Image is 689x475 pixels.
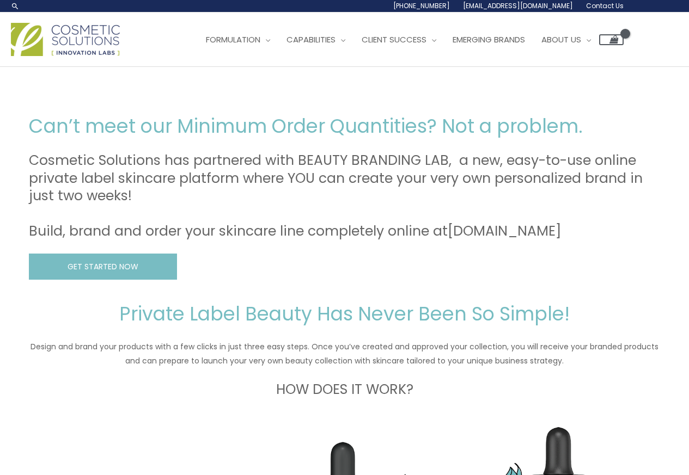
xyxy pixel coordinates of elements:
a: View Shopping Cart, empty [599,34,624,45]
span: Client Success [362,34,426,45]
a: Search icon link [11,2,20,10]
h3: HOW DOES IT WORK? [29,381,661,399]
a: [DOMAIN_NAME] [448,221,562,240]
span: About Us [541,34,581,45]
a: Emerging Brands [444,23,533,56]
a: About Us [533,23,599,56]
h2: Private Label Beauty Has Never Been So Simple! [29,301,661,326]
a: Formulation [198,23,278,56]
p: Design and brand your products with a few clicks in just three easy steps. Once you’ve created an... [29,340,661,368]
a: Client Success [353,23,444,56]
h3: Cosmetic Solutions has partnered with BEAUTY BRANDING LAB, a new, easy-to-use online private labe... [29,152,661,240]
span: [EMAIL_ADDRESS][DOMAIN_NAME] [463,1,573,10]
span: [PHONE_NUMBER] [393,1,450,10]
span: Capabilities [286,34,336,45]
a: GET STARTED NOW [29,254,177,280]
h2: Can’t meet our Minimum Order Quantities? Not a problem. [29,114,661,139]
nav: Site Navigation [190,23,624,56]
span: Formulation [206,34,260,45]
span: Contact Us [586,1,624,10]
img: Cosmetic Solutions Logo [11,23,120,56]
span: Emerging Brands [453,34,525,45]
a: Capabilities [278,23,353,56]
